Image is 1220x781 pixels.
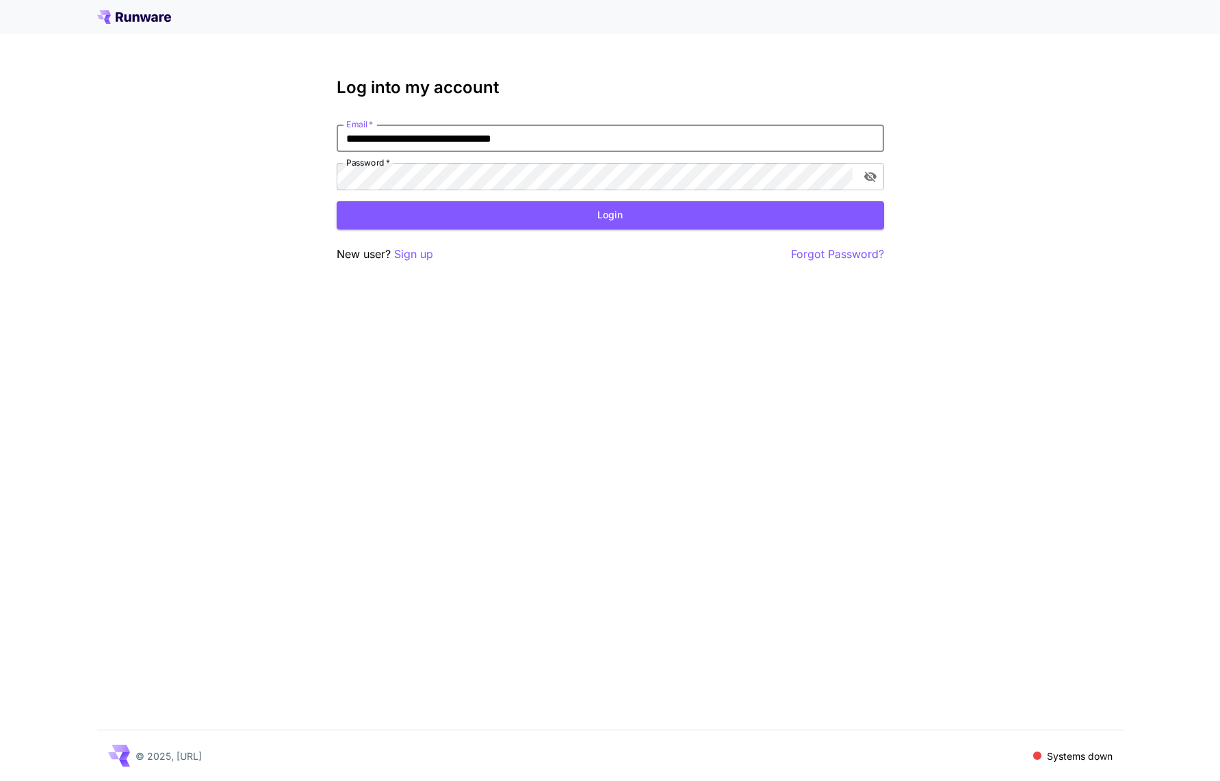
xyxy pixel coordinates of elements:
[394,246,433,263] button: Sign up
[337,201,884,229] button: Login
[346,157,390,168] label: Password
[791,246,884,263] button: Forgot Password?
[337,246,433,263] p: New user?
[1047,749,1113,763] p: Systems down
[337,78,884,97] h3: Log into my account
[858,164,883,189] button: toggle password visibility
[135,749,202,763] p: © 2025, [URL]
[346,118,373,130] label: Email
